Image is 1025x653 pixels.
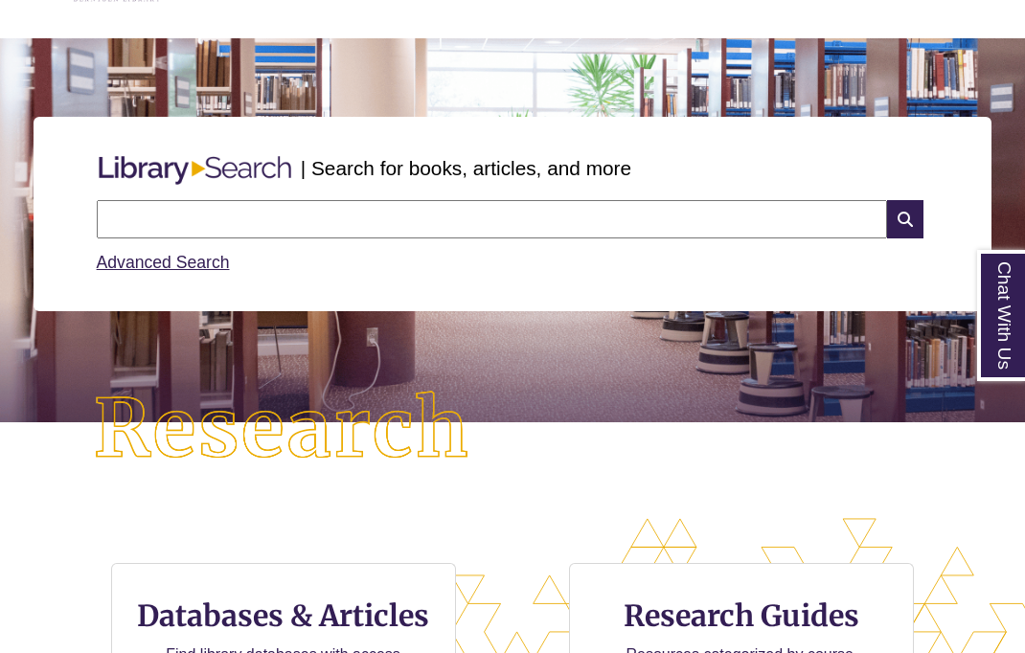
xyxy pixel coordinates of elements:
i: Search [887,200,923,238]
h3: Research Guides [585,597,898,634]
img: Libary Search [89,148,301,192]
p: | Search for books, articles, and more [301,153,631,183]
h3: Databases & Articles [127,597,440,634]
a: Advanced Search [97,253,230,272]
img: Research [52,349,513,509]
